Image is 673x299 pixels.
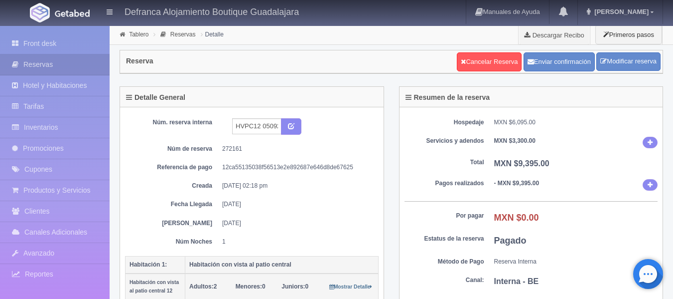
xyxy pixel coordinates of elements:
[130,280,179,294] small: Habitación con vista al patio central 12
[55,9,90,17] img: Getabed
[133,163,212,172] dt: Referencia de pago
[494,118,658,127] dd: MXN $6,095.00
[405,94,490,101] h4: Resumen de la reserva
[404,212,484,220] dt: Por pagar
[494,159,549,168] b: MXN $9,395.00
[404,276,484,285] dt: Canal:
[595,25,662,44] button: Primeros pasos
[494,137,536,144] b: MXN $3,300.00
[133,200,212,209] dt: Fecha Llegada
[222,219,371,228] dd: [DATE]
[133,238,212,246] dt: Núm Noches
[189,283,214,290] strong: Adultos:
[457,52,522,71] a: Cancelar Reserva
[494,277,539,286] b: Interna - BE
[404,158,484,167] dt: Total
[185,256,379,274] th: Habitación con vista al patio central
[30,3,50,22] img: Getabed
[404,258,484,266] dt: Método de Pago
[222,163,371,172] dd: 12ca55135038f56513e2e892687e646d8de67625
[222,238,371,246] dd: 1
[404,235,484,243] dt: Estatus de la reserva
[133,219,212,228] dt: [PERSON_NAME]
[494,213,539,223] b: MXN $0.00
[494,236,527,246] b: Pagado
[126,94,185,101] h4: Detalle General
[222,200,371,209] dd: [DATE]
[596,52,661,71] a: Modificar reserva
[126,57,153,65] h4: Reserva
[281,283,305,290] strong: Juniors:
[592,8,649,15] span: [PERSON_NAME]
[133,118,212,127] dt: Núm. reserva interna
[222,182,371,190] dd: [DATE] 02:18 pm
[125,5,299,17] h4: Defranca Alojamiento Boutique Guadalajara
[170,31,196,38] a: Reservas
[404,118,484,127] dt: Hospedaje
[133,145,212,153] dt: Núm de reserva
[198,29,226,39] li: Detalle
[404,179,484,188] dt: Pagos realizados
[519,25,590,45] a: Descargar Recibo
[236,283,262,290] strong: Menores:
[329,284,373,290] small: Mostrar Detalle
[329,283,373,290] a: Mostrar Detalle
[236,283,266,290] span: 0
[404,137,484,145] dt: Servicios y adendos
[494,258,658,266] dd: Reserva Interna
[189,283,217,290] span: 2
[129,31,148,38] a: Tablero
[281,283,308,290] span: 0
[222,145,371,153] dd: 272161
[524,52,595,71] button: Enviar confirmación
[494,180,539,187] b: - MXN $9,395.00
[133,182,212,190] dt: Creada
[130,261,167,268] b: Habitación 1:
